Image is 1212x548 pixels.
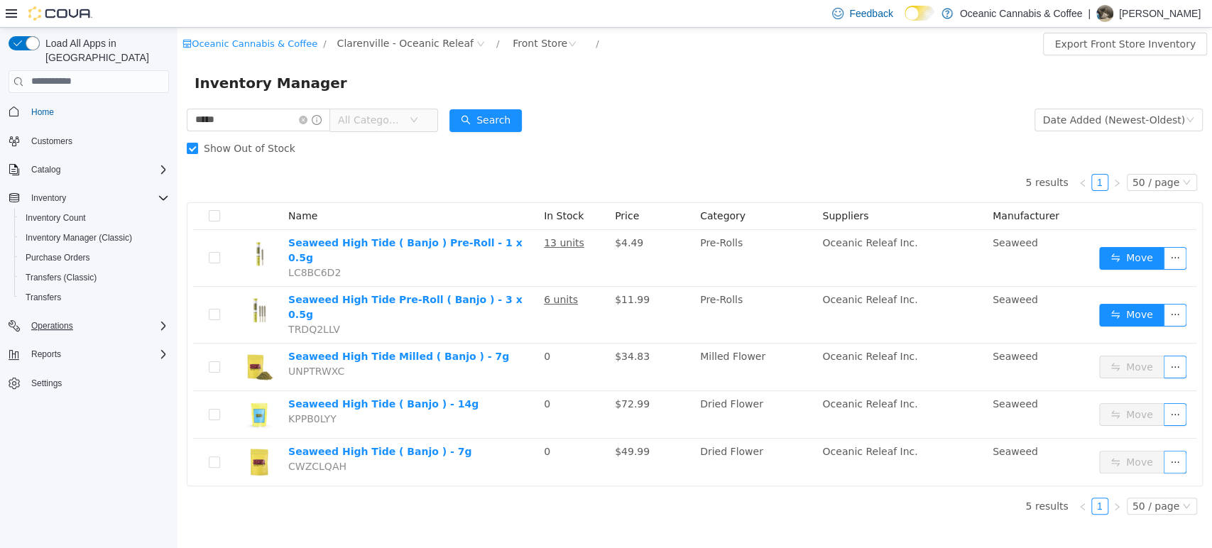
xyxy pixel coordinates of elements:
span: Seaweed [815,418,861,429]
span: Transfers [20,289,169,306]
span: Name [111,182,140,194]
button: icon: ellipsis [986,423,1009,446]
span: Purchase Orders [20,249,169,266]
i: icon: left [901,475,910,483]
span: Inventory [26,190,169,207]
nav: Complex example [9,96,169,431]
i: icon: right [935,475,944,483]
button: Purchase Orders [14,248,175,268]
button: icon: ellipsis [986,276,1009,299]
span: Transfers (Classic) [20,269,169,286]
span: Oceanic Releaf Inc. [645,266,740,278]
span: CWZCLQAH [111,433,169,444]
i: icon: down [1005,150,1013,160]
a: Seaweed High Tide Milled ( Banjo ) - 7g [111,323,332,334]
span: Home [31,106,54,118]
span: Catalog [26,161,169,178]
i: icon: down [232,88,241,98]
td: Pre-Rolls [517,202,639,259]
span: Settings [26,374,169,392]
span: Inventory [31,192,66,204]
span: Purchase Orders [26,252,90,263]
button: icon: ellipsis [986,219,1009,242]
span: Oceanic Releaf Inc. [645,371,740,382]
span: Oceanic Releaf Inc. [645,323,740,334]
input: Dark Mode [905,6,934,21]
td: Dried Flower [517,363,639,411]
u: 13 units [366,209,407,221]
img: Cova [28,6,92,21]
p: Oceanic Cannabis & Coffee [960,5,1083,22]
span: $4.49 [437,209,466,221]
span: Catalog [31,164,60,175]
a: Transfers (Classic) [20,269,102,286]
button: Inventory [3,188,175,208]
span: Seaweed [815,209,861,221]
span: 0 [366,323,373,334]
a: Transfers [20,289,67,306]
span: KPPB0LYY [111,385,159,397]
button: Inventory Manager (Classic) [14,228,175,248]
button: Export Front Store Inventory [866,5,1029,28]
button: Catalog [3,160,175,180]
td: Milled Flower [517,316,639,363]
span: / [146,11,148,21]
span: Category [523,182,568,194]
li: Next Page [931,146,948,163]
span: $34.83 [437,323,472,334]
button: Operations [3,316,175,336]
span: Operations [26,317,169,334]
button: icon: swapMove [922,276,987,299]
button: icon: searchSearch [272,82,344,104]
a: Seaweed High Tide Pre-Roll ( Banjo ) - 3 x 0.5g [111,266,345,292]
a: 1 [915,471,930,486]
span: Customers [26,132,169,150]
span: / [319,11,322,21]
li: 5 results [848,470,890,487]
a: Inventory Manager (Classic) [20,229,138,246]
a: Inventory Count [20,209,92,226]
i: icon: close-circle [121,88,130,97]
a: Seaweed High Tide ( Banjo ) - 7g [111,418,294,429]
span: Inventory Manager (Classic) [20,229,169,246]
span: UNPTRWXC [111,338,167,349]
span: 0 [366,371,373,382]
button: Settings [3,373,175,393]
u: 6 units [366,266,400,278]
span: Operations [31,320,73,331]
div: 50 / page [955,471,1002,486]
span: Manufacturer [815,182,882,194]
i: icon: down [1008,88,1017,98]
span: Reports [31,349,61,360]
span: Price [437,182,462,194]
div: Front Store [335,5,390,26]
button: icon: ellipsis [986,376,1009,398]
span: In Stock [366,182,406,194]
span: Clarenville - Oceanic Releaf [160,8,296,23]
button: Customers [3,131,175,151]
button: Catalog [26,161,66,178]
button: icon: swapMove [922,423,987,446]
span: Oceanic Releaf Inc. [645,418,740,429]
span: Seaweed [815,323,861,334]
span: Feedback [849,6,892,21]
p: [PERSON_NAME] [1119,5,1201,22]
span: TRDQ2LLV [111,296,163,307]
span: Load All Apps in [GEOGRAPHIC_DATA] [40,36,169,65]
button: Transfers [14,287,175,307]
span: 0 [366,418,373,429]
a: Home [26,104,60,121]
span: Reports [26,346,169,363]
button: icon: swapMove [922,219,987,242]
div: 50 / page [955,147,1002,163]
span: Transfers [26,292,61,303]
img: Seaweed High Tide Milled ( Banjo ) - 7g hero shot [64,322,99,357]
img: Seaweed High Tide Pre-Roll ( Banjo ) - 3 x 0.5g hero shot [64,265,99,300]
span: Settings [31,378,62,389]
div: Date Added (Newest-Oldest) [866,82,1008,103]
span: $11.99 [437,266,472,278]
span: Seaweed [815,371,861,382]
i: icon: left [901,151,910,160]
span: Show Out of Stock [21,115,124,126]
